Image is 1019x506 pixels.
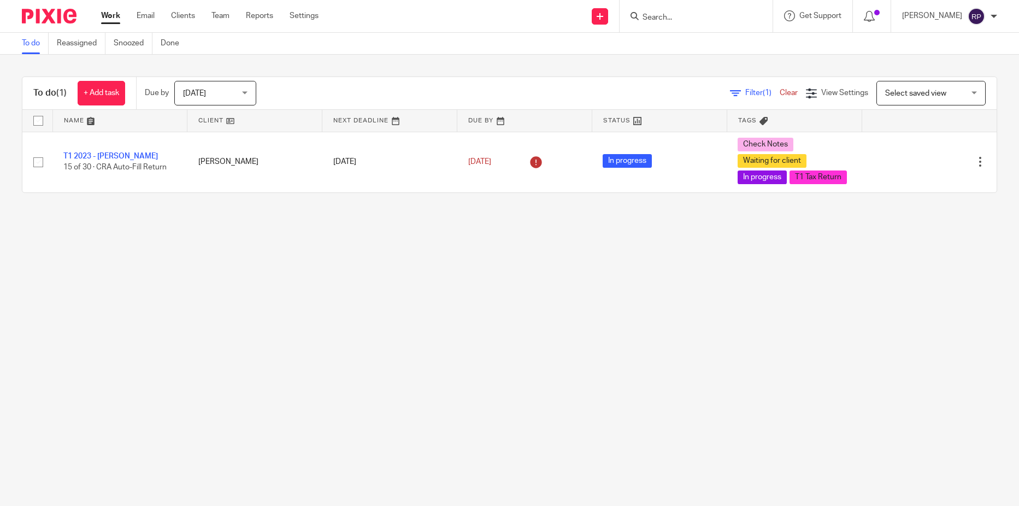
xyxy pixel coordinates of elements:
[968,8,985,25] img: svg%3E
[790,170,847,184] span: T1 Tax Return
[641,13,740,23] input: Search
[902,10,962,21] p: [PERSON_NAME]
[763,89,771,97] span: (1)
[211,10,229,21] a: Team
[468,158,491,166] span: [DATE]
[22,33,49,54] a: To do
[821,89,868,97] span: View Settings
[101,10,120,21] a: Work
[745,89,780,97] span: Filter
[885,90,946,97] span: Select saved view
[322,132,457,192] td: [DATE]
[290,10,319,21] a: Settings
[738,170,787,184] span: In progress
[145,87,169,98] p: Due by
[161,33,187,54] a: Done
[78,81,125,105] a: + Add task
[22,9,76,23] img: Pixie
[63,164,167,172] span: 15 of 30 · CRA Auto-Fill Return
[171,10,195,21] a: Clients
[183,90,206,97] span: [DATE]
[799,12,841,20] span: Get Support
[738,117,757,123] span: Tags
[57,33,105,54] a: Reassigned
[56,89,67,97] span: (1)
[114,33,152,54] a: Snoozed
[738,138,793,151] span: Check Notes
[33,87,67,99] h1: To do
[137,10,155,21] a: Email
[246,10,273,21] a: Reports
[738,154,806,168] span: Waiting for client
[780,89,798,97] a: Clear
[63,152,158,160] a: T1 2023 - [PERSON_NAME]
[603,154,652,168] span: In progress
[187,132,322,192] td: [PERSON_NAME]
